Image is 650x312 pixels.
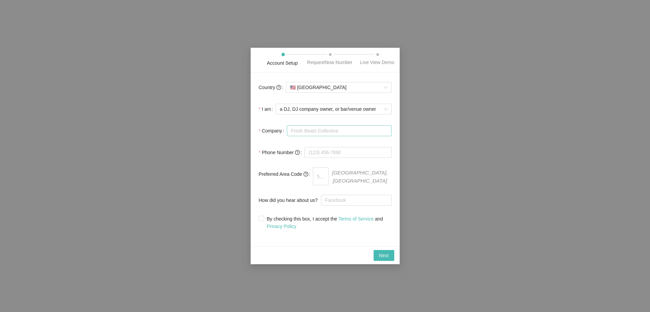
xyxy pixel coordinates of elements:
button: Next [374,250,394,261]
span: question-circle [303,172,308,176]
span: question-circle [276,85,281,90]
span: question-circle [295,150,300,155]
span: By checking this box, I accept the and [264,215,392,230]
a: Terms of Service [338,216,374,222]
input: Company [287,125,392,136]
input: How did you hear about us? [321,195,392,206]
span: Preferred Area Code [259,170,308,178]
span: Phone Number [262,149,300,156]
div: Account Setup [267,59,298,67]
label: I am [259,102,276,116]
span: Country [259,84,281,91]
span: [GEOGRAPHIC_DATA], [GEOGRAPHIC_DATA] [329,167,392,185]
input: (123) 456-7890 [305,147,392,158]
div: RequestNow Number [307,59,353,66]
label: Company [259,124,287,138]
span: 🇺🇸 [290,85,296,90]
span: a DJ, DJ company owner, or bar/venue owner [280,104,387,114]
span: Next [379,252,389,259]
div: Live View Demo [360,59,394,66]
a: Privacy Policy [267,224,296,229]
span: [GEOGRAPHIC_DATA] [290,82,387,92]
input: 510 [313,167,329,185]
label: How did you hear about us? [259,193,321,207]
